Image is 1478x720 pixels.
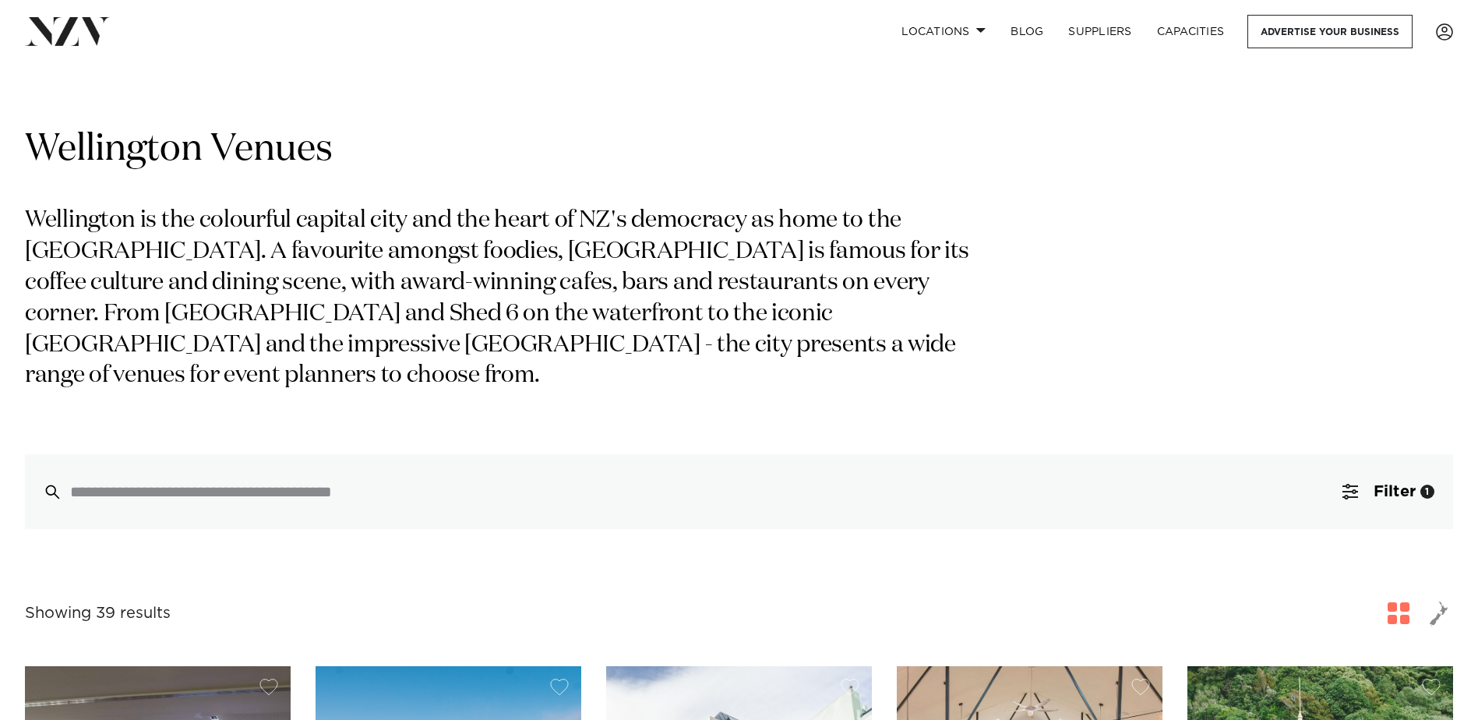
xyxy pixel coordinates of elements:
[998,15,1056,48] a: BLOG
[25,206,988,392] p: Wellington is the colourful capital city and the heart of NZ's democracy as home to the [GEOGRAPH...
[889,15,998,48] a: Locations
[1420,485,1434,499] div: 1
[25,17,110,45] img: nzv-logo.png
[25,125,1453,175] h1: Wellington Venues
[1374,484,1416,499] span: Filter
[1145,15,1237,48] a: Capacities
[1324,454,1453,529] button: Filter1
[1247,15,1413,48] a: Advertise your business
[1056,15,1144,48] a: SUPPLIERS
[25,602,171,626] div: Showing 39 results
